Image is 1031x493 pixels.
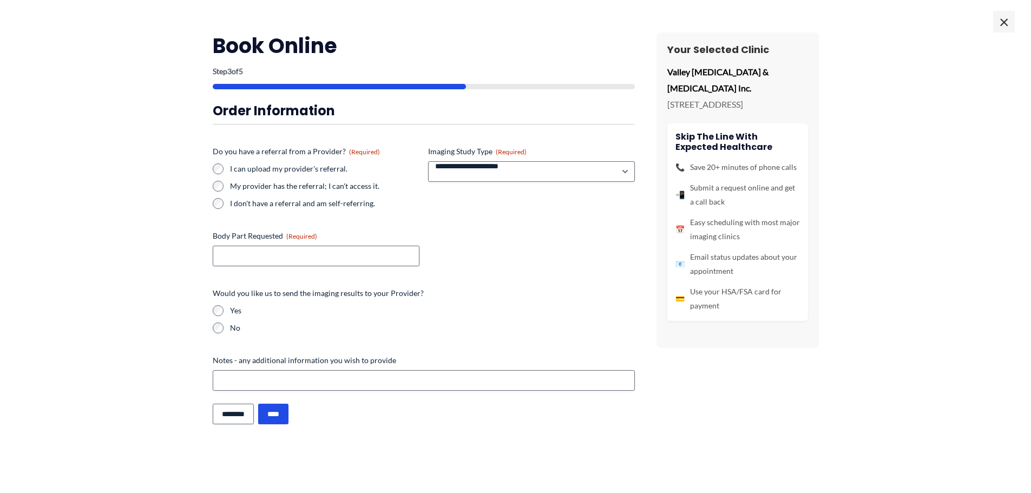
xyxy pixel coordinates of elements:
[675,285,800,313] li: Use your HSA/FSA card for payment
[286,232,317,240] span: (Required)
[349,148,380,156] span: (Required)
[675,132,800,152] h4: Skip the line with Expected Healthcare
[230,323,635,333] label: No
[230,305,635,316] label: Yes
[675,160,685,174] span: 📞
[213,68,635,75] p: Step of
[675,188,685,202] span: 📲
[993,11,1015,32] span: ×
[230,198,419,209] label: I don't have a referral and am self-referring.
[213,146,380,157] legend: Do you have a referral from a Provider?
[213,32,635,59] h2: Book Online
[213,102,635,119] h3: Order Information
[675,215,800,244] li: Easy scheduling with most major imaging clinics
[675,292,685,306] span: 💳
[213,231,419,241] label: Body Part Requested
[675,257,685,271] span: 📧
[230,181,419,192] label: My provider has the referral; I can't access it.
[227,67,232,76] span: 3
[230,163,419,174] label: I can upload my provider's referral.
[675,160,800,174] li: Save 20+ minutes of phone calls
[675,181,800,209] li: Submit a request online and get a call back
[213,355,635,366] label: Notes - any additional information you wish to provide
[675,222,685,236] span: 📅
[213,288,424,299] legend: Would you like us to send the imaging results to your Provider?
[428,146,635,157] label: Imaging Study Type
[667,96,808,113] p: [STREET_ADDRESS]
[675,250,800,278] li: Email status updates about your appointment
[667,64,808,96] p: Valley [MEDICAL_DATA] & [MEDICAL_DATA] Inc.
[496,148,527,156] span: (Required)
[239,67,243,76] span: 5
[667,43,808,56] h3: Your Selected Clinic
